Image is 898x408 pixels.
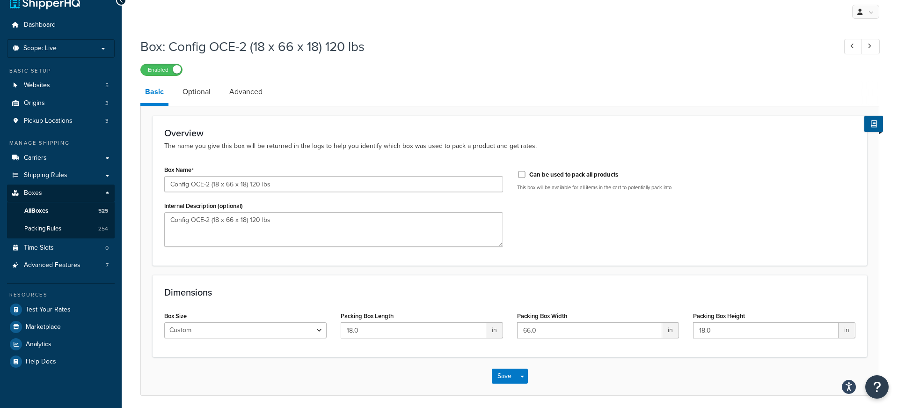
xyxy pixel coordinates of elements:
[7,77,115,94] a: Websites5
[24,244,54,252] span: Time Slots
[865,375,889,399] button: Open Resource Center
[24,261,80,269] span: Advanced Features
[517,312,567,319] label: Packing Box Width
[7,301,115,318] a: Test Your Rates
[24,21,56,29] span: Dashboard
[7,291,115,299] div: Resources
[105,82,109,89] span: 5
[98,225,108,233] span: 254
[7,167,115,184] a: Shipping Rules
[164,128,855,138] h3: Overview
[7,239,115,257] li: Time Slots
[24,171,67,179] span: Shipping Rules
[24,225,61,233] span: Packing Rules
[24,189,42,197] span: Boxes
[26,341,51,349] span: Analytics
[7,353,115,370] a: Help Docs
[7,257,115,274] a: Advanced Features7
[105,99,109,107] span: 3
[7,77,115,94] li: Websites
[24,99,45,107] span: Origins
[7,95,115,112] li: Origins
[26,306,71,314] span: Test Your Rates
[693,312,745,319] label: Packing Box Height
[140,81,168,106] a: Basic
[164,141,855,151] p: The name you give this box will be returned in the logs to help you identify which box was used t...
[492,369,517,384] button: Save
[7,220,115,237] a: Packing Rules254
[24,117,73,125] span: Pickup Locations
[24,154,47,162] span: Carriers
[140,37,827,56] h1: Box: Config OCE-2 (18 x 66 x 18) 120 lbs
[844,39,862,54] a: Previous Record
[105,244,109,252] span: 0
[861,39,880,54] a: Next Record
[24,82,50,89] span: Websites
[164,166,194,174] label: Box Name
[7,257,115,274] li: Advanced Features
[164,287,855,297] h3: Dimensions
[517,184,856,191] p: This box will be available for all items in the cart to potentially pack into
[839,322,855,338] span: in
[7,95,115,112] a: Origins3
[26,358,56,366] span: Help Docs
[105,117,109,125] span: 3
[7,185,115,202] a: Boxes
[529,171,618,179] label: Can be used to pack all products
[7,239,115,257] a: Time Slots0
[23,45,57,52] span: Scope: Live
[864,116,883,132] button: Show Help Docs
[341,312,394,319] label: Packing Box Length
[164,312,187,319] label: Box Size
[7,112,115,130] li: Pickup Locations
[26,323,61,331] span: Marketplace
[106,261,109,269] span: 7
[662,322,679,338] span: in
[225,81,267,103] a: Advanced
[7,220,115,237] li: Packing Rules
[164,202,243,209] label: Internal Description (optional)
[141,64,182,75] label: Enabled
[178,81,215,103] a: Optional
[7,112,115,130] a: Pickup Locations3
[24,207,48,215] span: All Boxes
[7,336,115,353] a: Analytics
[7,67,115,75] div: Basic Setup
[164,212,503,247] textarea: Config OCE-2 (18 x 66 x 18) 120 lbs
[7,185,115,238] li: Boxes
[7,149,115,167] a: Carriers
[7,16,115,34] a: Dashboard
[98,207,108,215] span: 525
[7,319,115,335] a: Marketplace
[486,322,503,338] span: in
[7,139,115,147] div: Manage Shipping
[7,202,115,220] a: AllBoxes525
